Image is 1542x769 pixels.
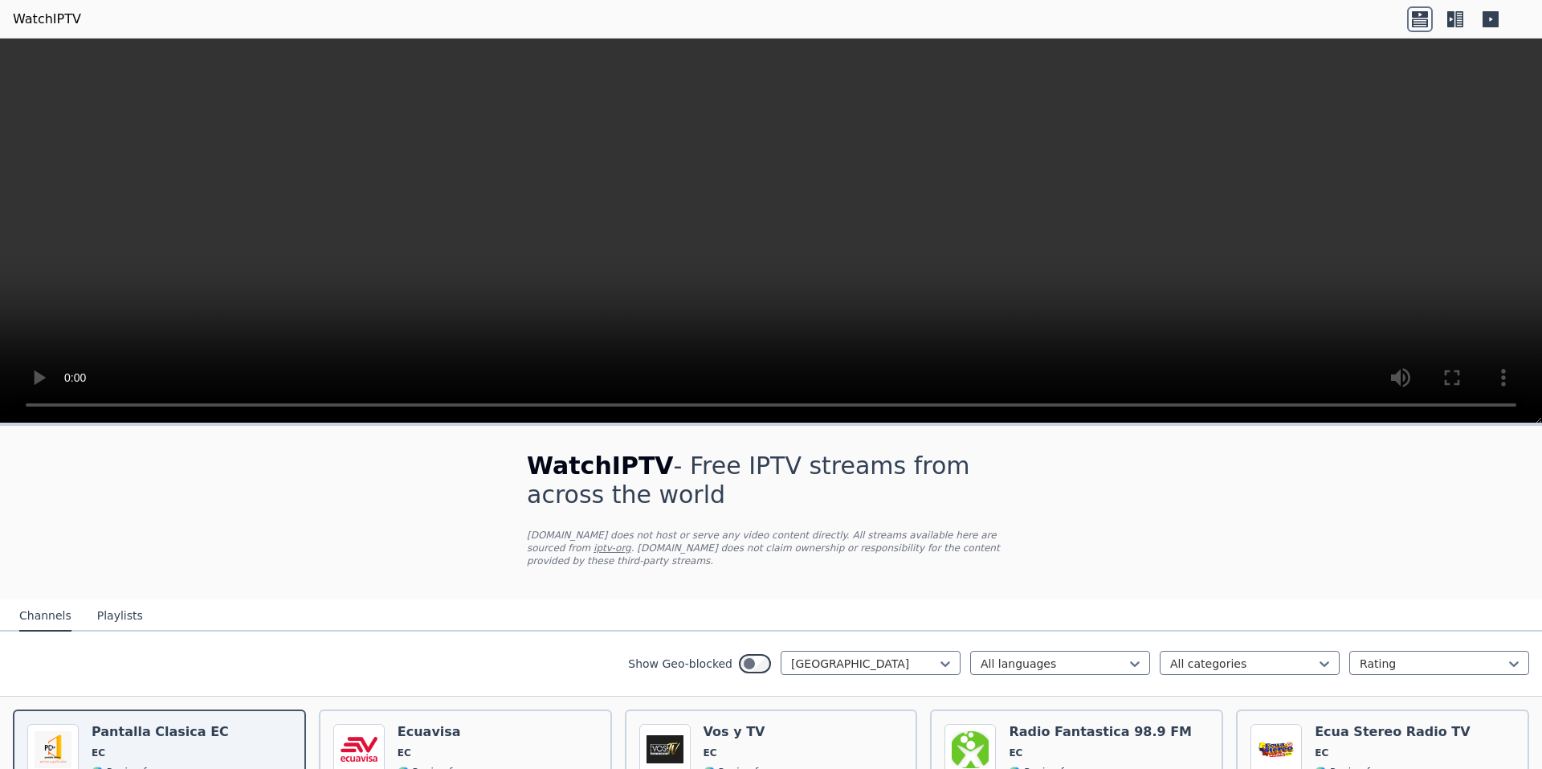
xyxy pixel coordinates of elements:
span: EC [1009,747,1022,759]
h6: Pantalla Clasica EC [92,724,229,740]
h6: Vos y TV [704,724,774,740]
span: EC [92,747,105,759]
label: Show Geo-blocked [628,656,732,672]
h6: Ecuavisa [398,724,468,740]
h1: - Free IPTV streams from across the world [527,452,1015,509]
span: EC [1315,747,1328,759]
h6: Radio Fantastica 98.9 FM [1009,724,1192,740]
span: EC [398,747,411,759]
span: EC [704,747,717,759]
a: iptv-org [594,542,631,554]
span: WatchIPTV [527,452,674,480]
button: Channels [19,601,71,632]
button: Playlists [97,601,143,632]
a: WatchIPTV [13,10,81,29]
p: [DOMAIN_NAME] does not host or serve any video content directly. All streams available here are s... [527,529,1015,567]
h6: Ecua Stereo Radio TV [1315,724,1470,740]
